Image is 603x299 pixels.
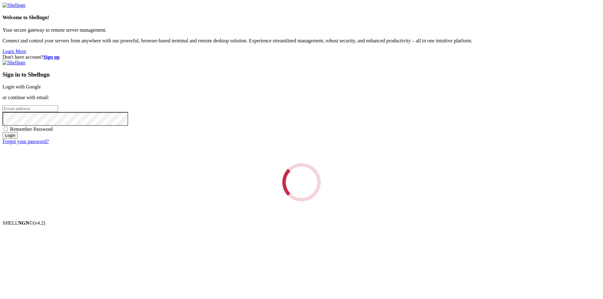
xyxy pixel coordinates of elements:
[3,54,600,60] div: Don't have account?
[3,15,600,20] h4: Welcome to Shellngn!
[3,27,600,33] p: Your secure gateway to remote server management.
[3,95,600,100] p: or continue with email:
[43,54,60,60] a: Sign up
[3,60,25,66] img: Shellngn
[3,105,58,112] input: Email address
[18,220,30,226] b: NGN
[4,127,8,131] input: Remember Password
[3,132,18,139] input: Login
[10,126,53,132] span: Remember Password
[278,159,324,205] div: Loading...
[3,3,25,8] img: Shellngn
[3,220,45,226] span: SHELL ©
[3,49,26,54] a: Learn More
[3,71,600,78] h3: Sign in to Shellngn
[3,38,600,44] p: Connect and control your servers from anywhere with our powerful, browser-based terminal and remo...
[3,139,49,144] a: Forgot your password?
[3,84,41,89] a: Login with Google
[33,220,46,226] span: 4.2.0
